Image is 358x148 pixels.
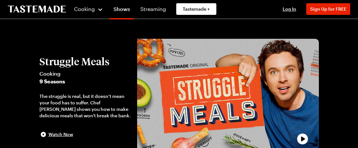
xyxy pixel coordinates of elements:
span: Cooking [74,6,95,12]
span: Tastemade + [183,6,210,12]
span: Log In [283,6,296,12]
span: 9 Seasons [39,78,131,85]
span: Cooking [39,70,131,78]
button: Cooking [74,1,103,17]
span: Watch Now [49,131,73,138]
a: To Tastemade Home Page [8,5,66,13]
a: Tastemade + [176,3,216,15]
button: Struggle MealsCooking9 SeasonsThe struggle is real, but it doesn’t mean your food has to suffer. ... [39,56,131,138]
h2: Struggle Meals [39,56,131,67]
div: The struggle is real, but it doesn’t mean your food has to suffer. Chef [PERSON_NAME] shows you h... [39,93,131,119]
a: Shows [110,1,134,19]
button: Sign Up for FREE [306,3,350,15]
button: Log In [277,6,302,12]
span: Sign Up for FREE [310,6,346,12]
